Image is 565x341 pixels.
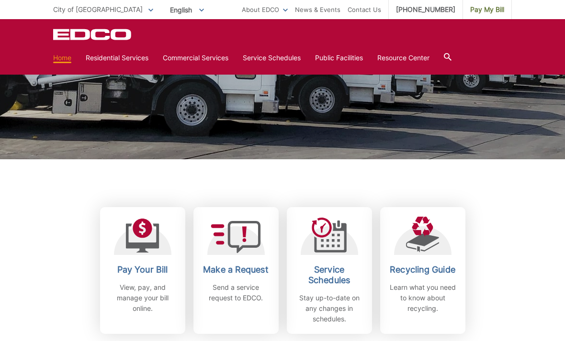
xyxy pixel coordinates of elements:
[377,53,429,63] a: Resource Center
[242,4,288,15] a: About EDCO
[86,53,148,63] a: Residential Services
[107,264,178,275] h2: Pay Your Bill
[294,264,365,286] h2: Service Schedules
[53,53,71,63] a: Home
[100,207,185,334] a: Pay Your Bill View, pay, and manage your bill online.
[470,4,504,15] span: Pay My Bill
[295,4,340,15] a: News & Events
[107,282,178,314] p: View, pay, and manage your bill online.
[287,207,372,334] a: Service Schedules Stay up-to-date on any changes in schedules.
[201,282,271,303] p: Send a service request to EDCO.
[315,53,363,63] a: Public Facilities
[163,53,228,63] a: Commercial Services
[53,29,133,40] a: EDCD logo. Return to the homepage.
[348,4,381,15] a: Contact Us
[193,207,279,334] a: Make a Request Send a service request to EDCO.
[201,264,271,275] h2: Make a Request
[243,53,301,63] a: Service Schedules
[53,5,143,13] span: City of [GEOGRAPHIC_DATA]
[380,207,465,334] a: Recycling Guide Learn what you need to know about recycling.
[163,2,211,18] span: English
[294,293,365,324] p: Stay up-to-date on any changes in schedules.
